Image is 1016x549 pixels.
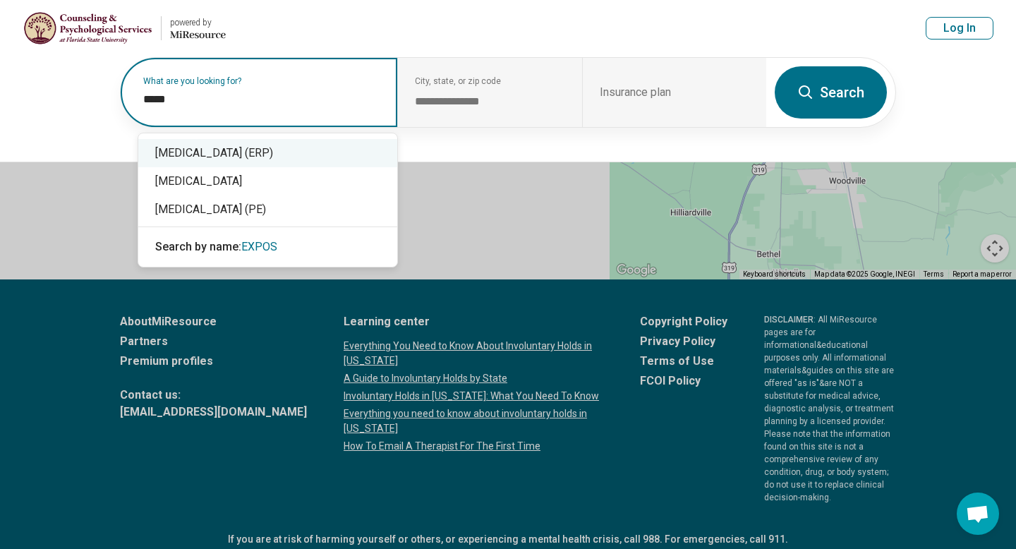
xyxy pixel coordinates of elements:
div: Open chat [957,493,999,535]
button: Log In [926,17,993,40]
div: Suggestions [138,133,397,267]
span: Search by name: [155,240,241,253]
button: Search [775,66,887,119]
div: [MEDICAL_DATA] (PE) [138,195,397,224]
img: Florida State University [23,11,152,45]
span: EXPOS [241,240,277,253]
label: What are you looking for? [143,77,380,85]
div: [MEDICAL_DATA] [138,167,397,195]
div: [MEDICAL_DATA] (ERP) [138,139,397,167]
div: powered by [170,16,226,29]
